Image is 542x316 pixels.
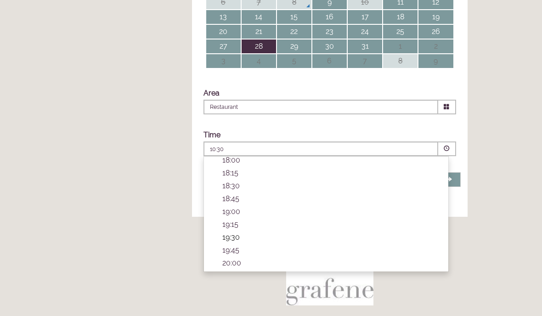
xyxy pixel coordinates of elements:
[383,54,418,68] td: 8
[222,246,439,254] p: 19:45
[206,25,241,39] td: 20
[312,10,347,24] td: 16
[222,259,439,267] p: 20:00
[418,39,453,53] td: 2
[242,54,276,68] td: 4
[277,54,311,68] td: 5
[348,25,382,39] td: 24
[383,10,418,24] td: 18
[206,10,241,24] td: 13
[418,25,453,39] td: 26
[277,39,311,53] td: 29
[222,181,439,190] p: 18:30
[203,89,220,97] label: Area
[222,194,439,203] p: 18:45
[206,54,241,68] td: 3
[222,169,439,177] p: 18:15
[348,39,382,53] td: 31
[222,156,439,164] p: 18:00
[418,10,453,24] td: 19
[206,39,241,53] td: 27
[312,25,347,39] td: 23
[383,39,418,53] td: 1
[312,39,347,53] td: 30
[277,25,311,39] td: 22
[203,130,220,139] label: Time
[222,207,439,216] p: 19:00
[348,54,382,68] td: 7
[210,145,376,153] p: 10:30
[312,54,347,68] td: 6
[242,10,276,24] td: 14
[242,39,276,53] td: 28
[348,10,382,24] td: 17
[242,25,276,39] td: 21
[222,233,439,242] p: 19:30
[222,220,439,229] p: 19:15
[277,10,311,24] td: 15
[418,54,453,68] td: 9
[383,25,418,39] td: 25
